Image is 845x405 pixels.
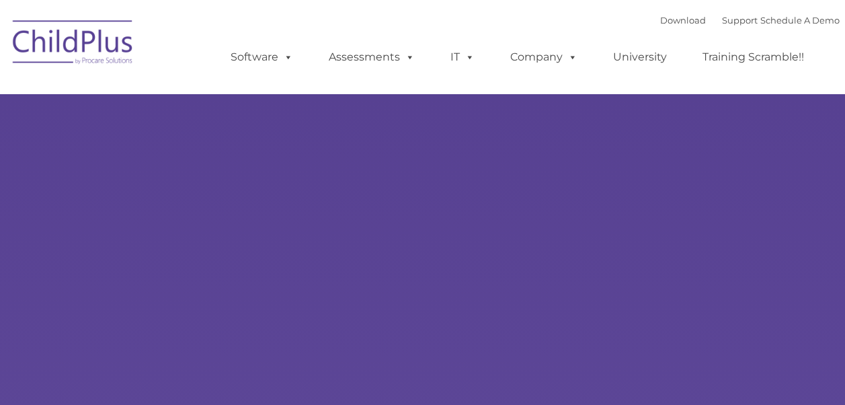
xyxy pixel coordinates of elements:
[315,44,428,71] a: Assessments
[722,15,758,26] a: Support
[497,44,591,71] a: Company
[437,44,488,71] a: IT
[217,44,307,71] a: Software
[660,15,840,26] font: |
[6,11,140,78] img: ChildPlus by Procare Solutions
[600,44,680,71] a: University
[660,15,706,26] a: Download
[689,44,817,71] a: Training Scramble!!
[760,15,840,26] a: Schedule A Demo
